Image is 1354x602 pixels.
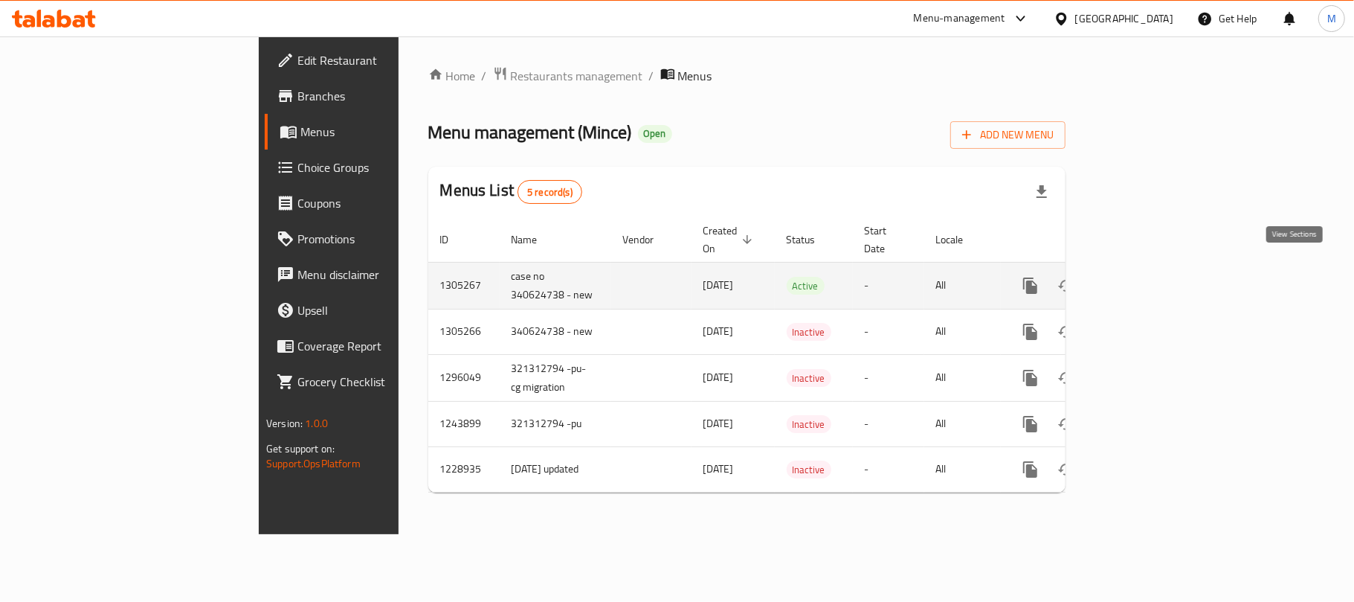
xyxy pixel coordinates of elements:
[266,454,361,473] a: Support.OpsPlatform
[297,51,473,69] span: Edit Restaurant
[297,373,473,391] span: Grocery Checklist
[265,150,485,185] a: Choice Groups
[500,401,611,446] td: 321312794 -pu
[924,401,1001,446] td: All
[500,446,611,492] td: [DATE] updated
[1048,360,1084,396] button: Change Status
[787,370,831,387] span: Inactive
[265,221,485,257] a: Promotions
[297,301,473,319] span: Upsell
[265,364,485,400] a: Grocery Checklist
[500,354,611,401] td: 321312794 -pu-cg migration
[265,185,485,221] a: Coupons
[787,324,831,341] span: Inactive
[297,194,473,212] span: Coupons
[440,179,582,204] h2: Menus List
[703,414,734,433] span: [DATE]
[1013,360,1048,396] button: more
[297,337,473,355] span: Coverage Report
[265,328,485,364] a: Coverage Report
[511,67,643,85] span: Restaurants management
[265,292,485,328] a: Upsell
[1048,314,1084,350] button: Change Status
[1013,314,1048,350] button: more
[924,354,1001,401] td: All
[924,309,1001,354] td: All
[300,123,473,141] span: Menus
[440,231,468,249] span: ID
[853,262,924,309] td: -
[1013,452,1048,487] button: more
[1048,452,1084,487] button: Change Status
[787,415,831,433] div: Inactive
[266,414,303,433] span: Version:
[265,257,485,292] a: Menu disclaimer
[649,67,654,85] li: /
[1013,406,1048,442] button: more
[265,114,485,150] a: Menus
[1013,268,1048,304] button: more
[638,125,672,143] div: Open
[787,278,825,295] span: Active
[493,66,643,86] a: Restaurants management
[428,66,1066,86] nav: breadcrumb
[297,266,473,284] span: Menu disclaimer
[962,126,1054,144] span: Add New Menu
[500,309,611,354] td: 340624738 - new
[703,275,734,295] span: [DATE]
[428,217,1167,493] table: enhanced table
[703,459,734,478] span: [DATE]
[936,231,983,249] span: Locale
[1024,174,1060,210] div: Export file
[853,446,924,492] td: -
[924,446,1001,492] td: All
[1327,10,1336,27] span: M
[297,230,473,248] span: Promotions
[428,115,632,149] span: Menu management ( Mince )
[787,461,831,478] span: Inactive
[787,323,831,341] div: Inactive
[1048,406,1084,442] button: Change Status
[853,354,924,401] td: -
[1075,10,1173,27] div: [GEOGRAPHIC_DATA]
[853,401,924,446] td: -
[265,42,485,78] a: Edit Restaurant
[266,439,335,458] span: Get support on:
[787,416,831,433] span: Inactive
[703,368,734,387] span: [DATE]
[924,262,1001,309] td: All
[950,121,1066,149] button: Add New Menu
[500,262,611,309] td: case no 340624738 - new
[703,222,757,257] span: Created On
[512,231,557,249] span: Name
[518,185,581,199] span: 5 record(s)
[265,78,485,114] a: Branches
[787,231,835,249] span: Status
[638,127,672,140] span: Open
[787,461,831,478] div: Inactive
[297,158,473,176] span: Choice Groups
[914,10,1005,28] div: Menu-management
[787,369,831,387] div: Inactive
[853,309,924,354] td: -
[865,222,906,257] span: Start Date
[305,414,328,433] span: 1.0.0
[1001,217,1167,263] th: Actions
[678,67,712,85] span: Menus
[623,231,674,249] span: Vendor
[297,87,473,105] span: Branches
[703,321,734,341] span: [DATE]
